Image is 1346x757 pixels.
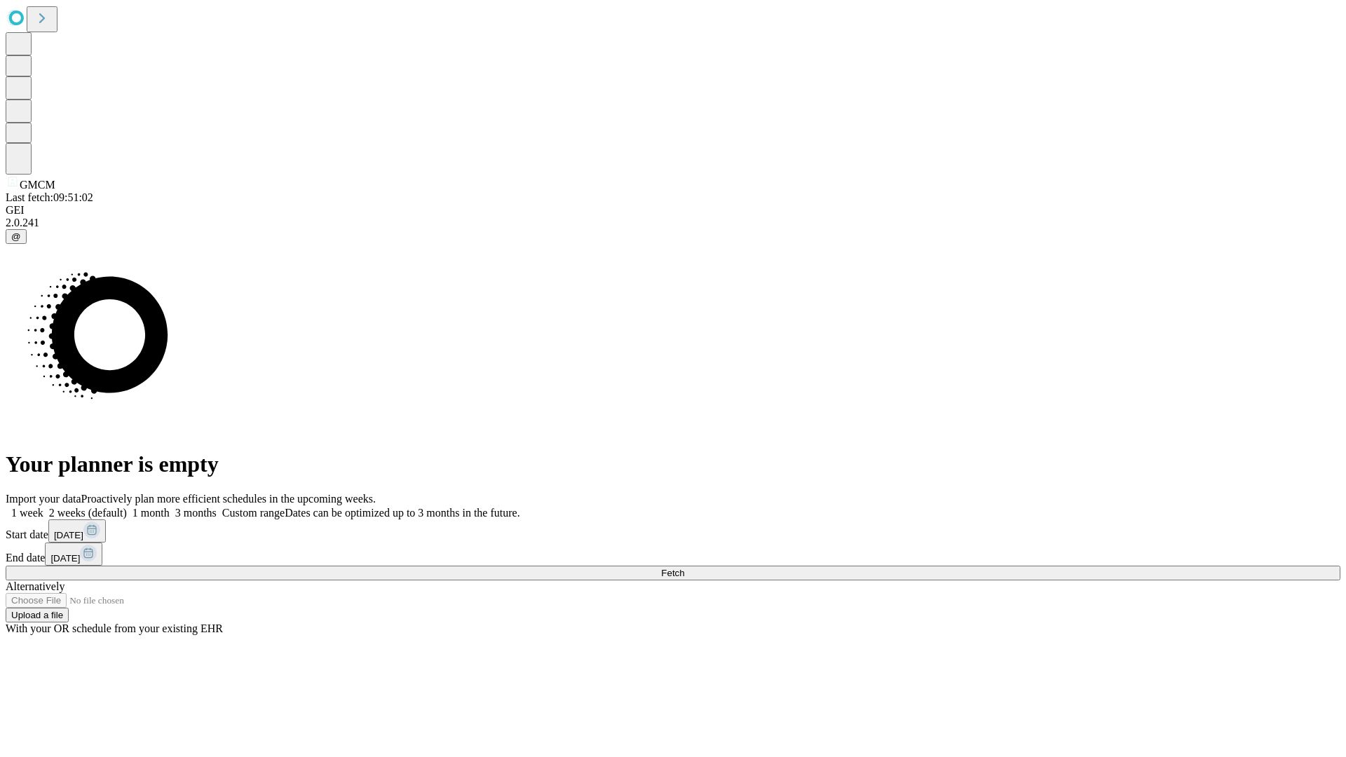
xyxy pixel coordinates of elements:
[6,608,69,622] button: Upload a file
[285,507,519,519] span: Dates can be optimized up to 3 months in the future.
[6,543,1340,566] div: End date
[222,507,285,519] span: Custom range
[6,217,1340,229] div: 2.0.241
[6,204,1340,217] div: GEI
[6,622,223,634] span: With your OR schedule from your existing EHR
[81,493,376,505] span: Proactively plan more efficient schedules in the upcoming weeks.
[6,229,27,244] button: @
[6,191,93,203] span: Last fetch: 09:51:02
[11,507,43,519] span: 1 week
[6,566,1340,580] button: Fetch
[6,451,1340,477] h1: Your planner is empty
[6,519,1340,543] div: Start date
[6,493,81,505] span: Import your data
[50,553,80,564] span: [DATE]
[175,507,217,519] span: 3 months
[49,507,127,519] span: 2 weeks (default)
[132,507,170,519] span: 1 month
[45,543,102,566] button: [DATE]
[11,231,21,242] span: @
[48,519,106,543] button: [DATE]
[6,580,64,592] span: Alternatively
[20,179,55,191] span: GMCM
[661,568,684,578] span: Fetch
[54,530,83,540] span: [DATE]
